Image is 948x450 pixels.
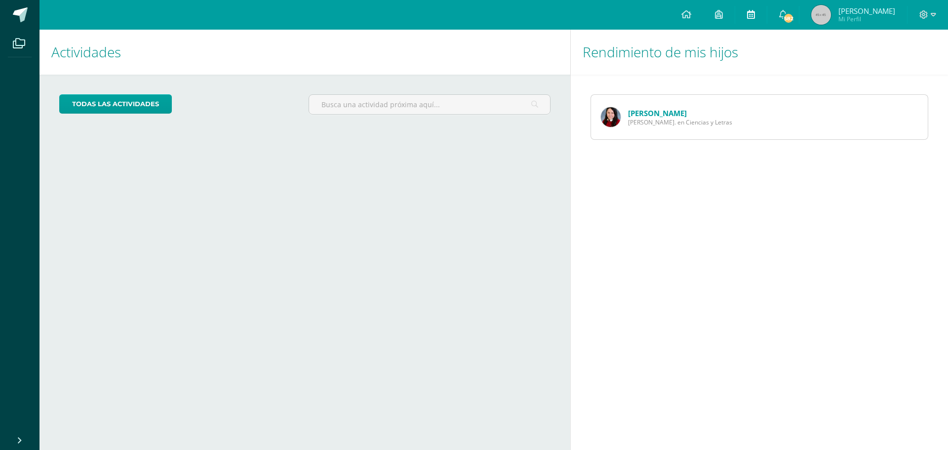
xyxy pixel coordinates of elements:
h1: Actividades [51,30,558,75]
span: [PERSON_NAME] [838,6,895,16]
input: Busca una actividad próxima aquí... [309,95,550,114]
span: 582 [783,13,794,24]
a: [PERSON_NAME] [628,108,687,118]
h1: Rendimiento de mis hijos [583,30,936,75]
img: 44da91b65d3bcd469276a8ffa9a80b00.png [601,107,621,127]
img: 45x45 [811,5,831,25]
span: [PERSON_NAME]. en Ciencias y Letras [628,118,732,126]
a: todas las Actividades [59,94,172,114]
span: Mi Perfil [838,15,895,23]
